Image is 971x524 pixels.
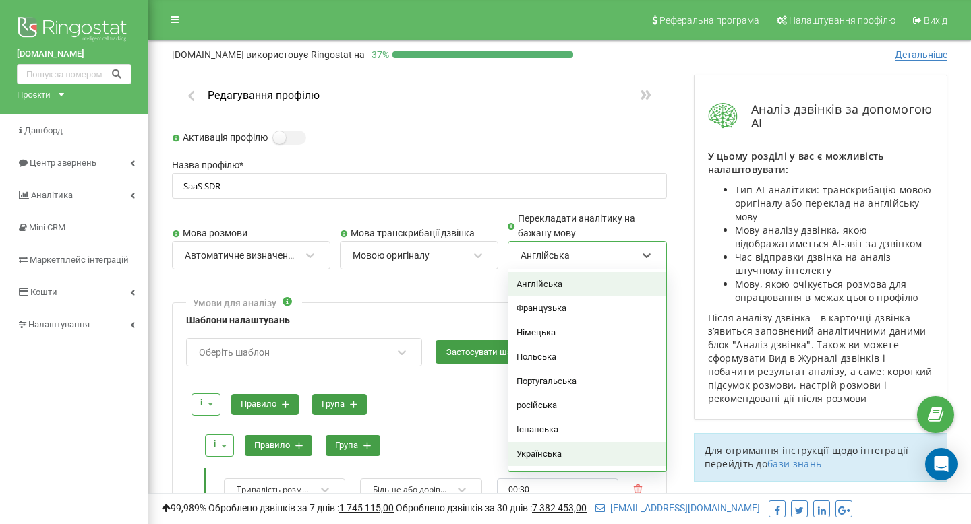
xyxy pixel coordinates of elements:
p: [DOMAIN_NAME] [172,48,365,61]
div: Українська [508,442,666,466]
p: У цьому розділі у вас є можливість налаштовувати: [708,150,934,176]
div: Оберіть шаблон [199,348,270,357]
span: Детальніше [895,49,947,61]
span: Налаштування профілю [789,15,895,26]
a: [DOMAIN_NAME] [17,47,131,61]
p: Після аналізу дзвінка - в карточці дзвінка зʼявиться заповнений аналітичними даними блок "Аналіз ... [708,311,934,405]
label: Назва профілю * [172,158,667,173]
div: Німецька [508,321,666,345]
p: Для отримання інструкції щодо інтеграції перейдіть до [705,444,937,471]
label: Мова транскрибації дзвінка [340,226,498,241]
span: використовує Ringostat на [246,49,365,60]
h1: Редагування профілю [208,89,320,102]
div: Польська [508,345,666,369]
div: Більше або дорівнює [373,485,448,496]
div: Проєкти [17,88,51,101]
div: Англійська [508,272,666,296]
span: 99,989% [162,502,206,513]
div: російська [508,393,666,418]
div: Аналіз дзвінків за допомогою AI [708,102,934,129]
u: 7 382 453,00 [532,502,587,513]
span: Маркетплейс інтеграцій [30,255,129,265]
div: Англійська [521,249,570,261]
label: Активація профілю [172,131,268,145]
img: Ringostat logo [17,13,131,47]
span: Аналiтика [31,190,73,200]
li: Тип AI-аналітики: транскрибацію мовою оригіналу або переклад на англійську мову [735,183,934,224]
button: правило [231,394,299,415]
div: Мовою оригіналу [353,249,430,261]
input: Назва профілю [172,173,667,199]
span: Mini CRM [29,222,65,232]
div: Тривалість розмови [237,485,312,496]
div: і [200,397,202,410]
div: Казахська [508,466,666,490]
div: Французька [508,296,666,321]
div: Open Intercom Messenger [925,448,958,480]
span: Кошти [30,287,57,297]
input: 00:00 [497,478,618,500]
span: Дашборд [24,125,63,135]
li: Мову аналізу дзвінка, якою відображатиметься AI-звіт за дзвінком [735,224,934,251]
button: група [312,394,367,415]
span: Оброблено дзвінків за 7 днів : [208,502,394,513]
button: правило [245,435,312,456]
input: Пошук за номером [17,64,131,84]
li: Мову, якою очікується розмова для опрацювання в межах цього профілю [735,277,934,304]
div: Іспанська [508,418,666,442]
div: Умови для аналізу [193,296,276,310]
span: Оброблено дзвінків за 30 днів : [396,502,587,513]
li: Час відправки дзвінка на аналіз штучному інтелекту [735,251,934,277]
label: Шаблони налаштувань [186,313,653,328]
button: група [326,435,380,456]
a: [EMAIL_ADDRESS][DOMAIN_NAME] [595,502,760,513]
span: Вихід [924,15,947,26]
label: Мова розмови [172,226,330,241]
span: Центр звернень [30,158,96,168]
div: Автоматичне визначення мови [185,249,297,261]
label: Перекладати аналітику на бажану мову [508,211,666,241]
span: Налаштування [28,319,90,329]
p: 37 % [365,48,392,61]
div: Португальська [508,369,666,393]
div: і [214,438,216,451]
u: 1 745 115,00 [339,502,394,513]
button: Застосувати шаблон [436,340,543,364]
a: бази знань [767,457,821,470]
span: Реферальна програма [659,15,759,26]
